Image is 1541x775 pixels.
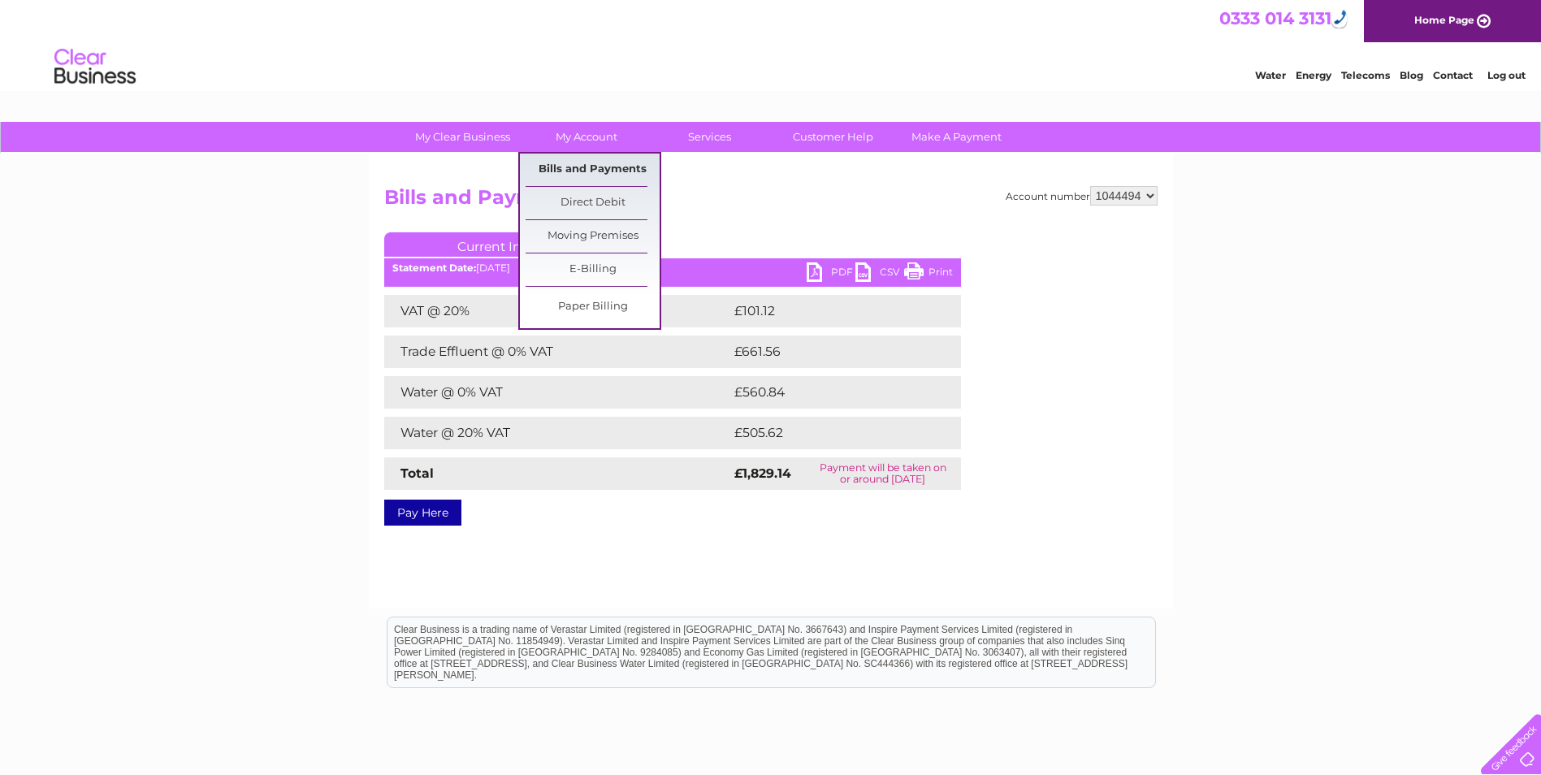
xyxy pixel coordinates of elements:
td: Water @ 0% VAT [384,376,730,409]
a: Direct Debit [526,187,660,219]
a: Contact [1433,69,1473,81]
a: CSV [855,262,904,286]
a: My Clear Business [396,122,530,152]
div: Call: 0333 014 3131 [1331,10,1347,28]
a: E-Billing [526,253,660,286]
td: Payment will be taken on or around [DATE] [805,457,961,490]
div: Account number [1006,186,1158,206]
div: Clear Business is a trading name of Verastar Limited (registered in [GEOGRAPHIC_DATA] No. 3667643... [387,9,1155,79]
strong: Total [400,465,434,481]
a: Customer Help [766,122,900,152]
a: Moving Premises [526,220,660,253]
td: £101.12 [730,295,928,327]
b: Statement Date: [392,262,476,274]
td: £505.62 [730,417,933,449]
a: 0333 014 3131 [1219,8,1331,28]
div: [DATE] [384,262,961,274]
img: hfpfyWBK5wQHBAGPgDf9c6qAYOxxMAAAAASUVORK5CYII= [1334,10,1347,24]
a: Energy [1296,69,1331,81]
td: VAT @ 20% [384,295,730,327]
a: Blog [1400,69,1423,81]
td: Water @ 20% VAT [384,417,730,449]
a: My Account [519,122,653,152]
td: £661.56 [730,336,931,368]
a: Print [904,262,953,286]
a: Log out [1487,69,1526,81]
strong: £1,829.14 [734,465,791,481]
a: Pay Here [384,500,461,526]
a: PDF [807,262,855,286]
a: Telecoms [1341,69,1390,81]
a: Bills and Payments [526,154,660,186]
a: Current Invoice [384,232,628,257]
td: £560.84 [730,376,933,409]
a: Paper Billing [526,291,660,323]
a: Services [643,122,777,152]
a: Make A Payment [890,122,1024,152]
h2: Bills and Payments [384,186,1158,217]
a: Water [1255,69,1286,81]
td: Trade Effluent @ 0% VAT [384,336,730,368]
img: logo.png [54,42,136,92]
